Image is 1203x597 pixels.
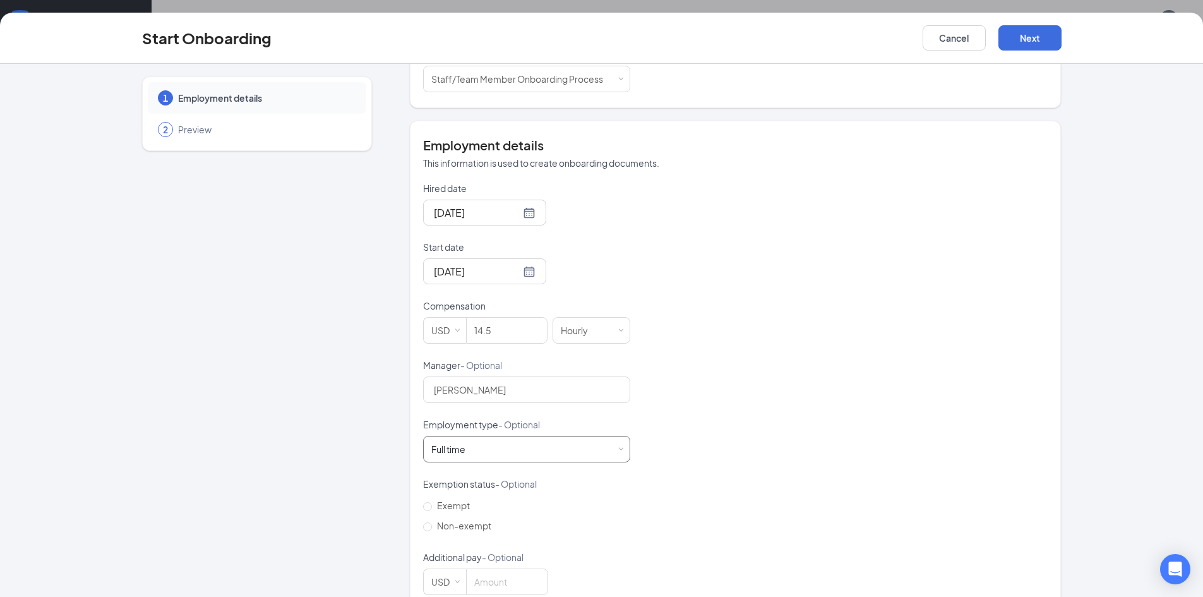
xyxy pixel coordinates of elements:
[432,500,475,511] span: Exempt
[432,520,496,531] span: Non-exempt
[561,318,597,343] div: Hourly
[142,27,272,49] h3: Start Onboarding
[431,73,603,85] span: Staff/Team Member Onboarding Process
[423,377,630,403] input: Manager name
[423,359,630,371] p: Manager
[498,419,540,430] span: - Optional
[434,263,520,279] input: Sep 4, 2025
[178,92,354,104] span: Employment details
[467,318,547,343] input: Amount
[423,157,1048,169] p: This information is used to create onboarding documents.
[431,318,458,343] div: USD
[998,25,1062,51] button: Next
[431,443,474,455] div: [object Object]
[163,123,168,136] span: 2
[495,478,537,490] span: - Optional
[1160,554,1190,584] div: Open Intercom Messenger
[423,551,630,564] p: Additional pay
[423,299,630,312] p: Compensation
[467,569,548,594] input: Amount
[423,478,630,490] p: Exemption status
[431,443,465,455] div: Full time
[423,241,630,253] p: Start date
[923,25,986,51] button: Cancel
[178,123,354,136] span: Preview
[460,359,502,371] span: - Optional
[434,205,520,220] input: Aug 23, 2025
[423,136,1048,154] h4: Employment details
[423,182,630,195] p: Hired date
[482,552,524,563] span: - Optional
[431,569,458,594] div: USD
[423,418,630,431] p: Employment type
[431,66,612,92] div: [object Object]
[163,92,168,104] span: 1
